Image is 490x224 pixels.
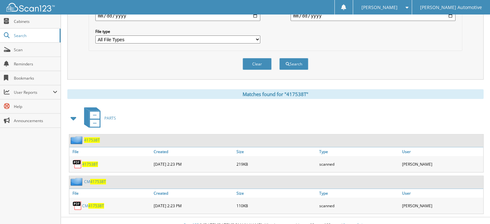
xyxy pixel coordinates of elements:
[14,104,57,109] span: Help
[72,159,82,169] img: PDF.png
[235,158,318,170] div: 219KB
[14,90,53,95] span: User Reports
[69,147,152,156] a: File
[152,147,235,156] a: Created
[400,158,483,170] div: [PERSON_NAME]
[152,199,235,212] div: [DATE] 2:23 PM
[235,189,318,198] a: Size
[95,11,260,21] input: start
[80,105,116,131] a: PARTS
[400,199,483,212] div: [PERSON_NAME]
[67,89,484,99] div: Matches found for "417538T"
[95,29,260,34] label: File type
[6,3,55,12] img: scan123-logo-white.svg
[14,33,56,38] span: Search
[243,58,272,70] button: Clear
[71,178,84,186] img: folder2.png
[152,189,235,198] a: Created
[318,147,400,156] a: Type
[90,179,106,184] span: 417538T
[14,19,57,24] span: Cabinets
[71,136,84,144] img: folder2.png
[279,58,308,70] button: Search
[72,201,82,210] img: PDF.png
[235,147,318,156] a: Size
[104,115,116,121] span: PARTS
[235,199,318,212] div: 110KB
[14,75,57,81] span: Bookmarks
[82,161,98,167] a: 417538T
[84,179,106,184] a: CM417538T
[14,47,57,53] span: Scan
[420,5,482,9] span: [PERSON_NAME] Automotive
[318,158,400,170] div: scanned
[361,5,397,9] span: [PERSON_NAME]
[458,193,490,224] iframe: Chat Widget
[14,61,57,67] span: Reminders
[14,118,57,123] span: Announcements
[152,158,235,170] div: [DATE] 2:23 PM
[69,189,152,198] a: File
[88,203,104,209] span: 417538T
[84,137,100,143] a: 417538T
[291,11,456,21] input: end
[82,203,104,209] a: CM417538T
[400,189,483,198] a: User
[318,199,400,212] div: scanned
[318,189,400,198] a: Type
[400,147,483,156] a: User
